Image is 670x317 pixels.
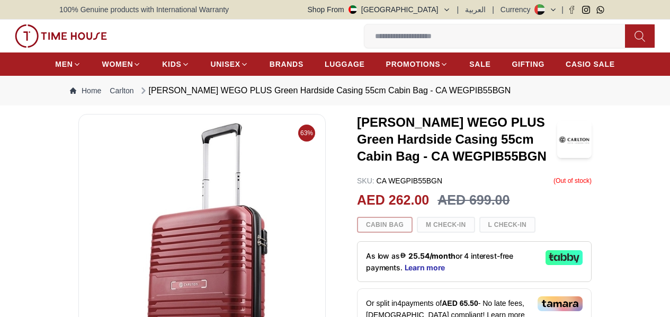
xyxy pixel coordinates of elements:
span: PROMOTIONS [386,59,441,69]
img: CARLTON WEGO PLUS Green Hardside Casing 55cm Cabin Bag - CA WEGPIB55BGN [557,121,592,158]
a: WOMEN [102,55,141,74]
a: KIDS [162,55,189,74]
img: ... [15,24,107,48]
a: CASIO SALE [566,55,615,74]
span: SALE [469,59,490,69]
a: Whatsapp [596,6,604,14]
p: CA WEGPIB55BGN [357,175,442,186]
span: GIFTING [512,59,544,69]
span: BRANDS [270,59,303,69]
a: GIFTING [512,55,544,74]
h2: AED 262.00 [357,190,429,210]
span: MEN [55,59,73,69]
a: UNISEX [211,55,248,74]
h3: AED 699.00 [437,190,510,210]
button: Shop From[GEOGRAPHIC_DATA] [308,4,451,15]
span: 63% [298,125,315,142]
a: MEN [55,55,81,74]
a: Carlton [110,85,133,96]
h3: [PERSON_NAME] WEGO PLUS Green Hardside Casing 55cm Cabin Bag - CA WEGPIB55BGN [357,114,557,165]
span: | [457,4,459,15]
div: [PERSON_NAME] WEGO PLUS Green Hardside Casing 55cm Cabin Bag - CA WEGPIB55BGN [138,84,511,97]
img: Tamara [538,296,583,311]
a: BRANDS [270,55,303,74]
span: CASIO SALE [566,59,615,69]
p: ( Out of stock ) [553,175,592,186]
span: UNISEX [211,59,240,69]
nav: Breadcrumb [59,76,611,105]
span: LUGGAGE [325,59,365,69]
div: Currency [501,4,535,15]
span: SKU : [357,177,374,185]
a: PROMOTIONS [386,55,449,74]
span: | [561,4,564,15]
a: Home [70,85,101,96]
a: Instagram [582,6,590,14]
span: WOMEN [102,59,133,69]
span: | [492,4,494,15]
a: Facebook [568,6,576,14]
span: AED 65.50 [442,299,478,307]
button: العربية [465,4,486,15]
img: United Arab Emirates [349,5,357,14]
span: KIDS [162,59,181,69]
span: 100% Genuine products with International Warranty [59,4,229,15]
a: LUGGAGE [325,55,365,74]
a: SALE [469,55,490,74]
